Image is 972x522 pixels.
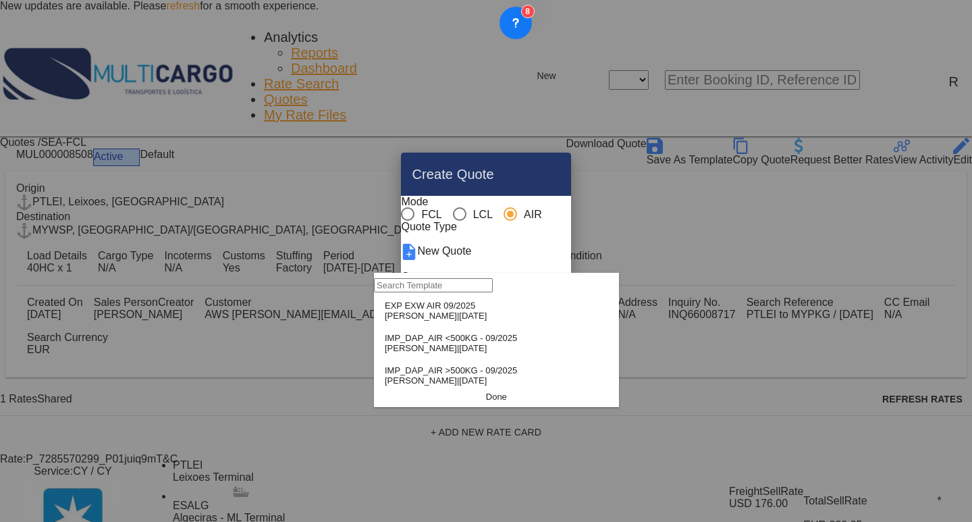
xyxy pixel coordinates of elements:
[385,343,457,353] span: [PERSON_NAME]
[493,278,509,294] md-icon: icon-magnify
[385,375,457,386] span: [PERSON_NAME]
[385,375,517,386] div: |
[385,343,517,353] div: |
[459,375,487,386] span: [DATE]
[374,392,619,402] div: Done
[385,365,517,375] div: IMP_DAP_AIR >500KG - 09/2025
[459,311,487,321] span: [DATE]
[459,343,487,353] span: [DATE]
[385,301,487,311] div: EXP EXW AIR 09/2025
[374,278,493,292] input: Search Template
[385,311,457,321] span: [PERSON_NAME]
[385,311,487,321] div: |
[385,333,517,343] div: IMP_DAP_AIR <500KG - 09/2025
